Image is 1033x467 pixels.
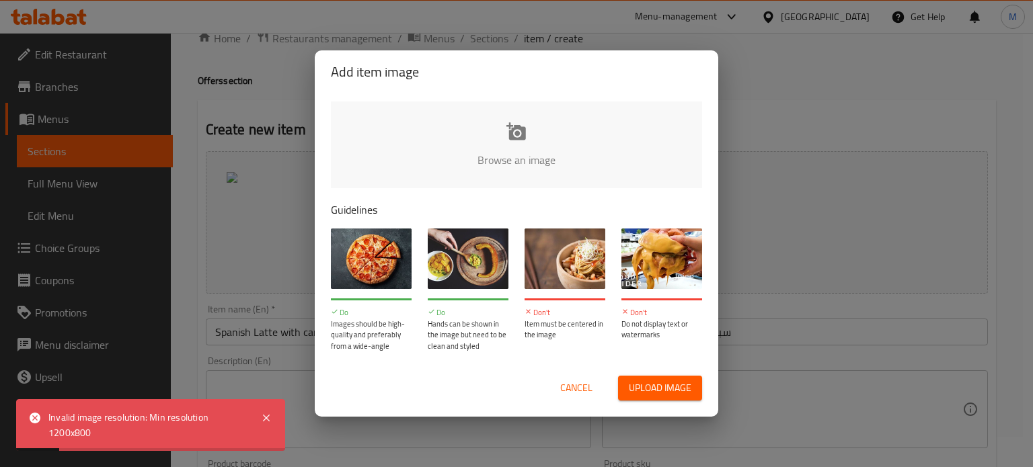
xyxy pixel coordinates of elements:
img: guide-img-1@3x.jpg [331,228,412,289]
img: guide-img-3@3x.jpg [525,228,605,289]
img: guide-img-4@3x.jpg [621,228,702,289]
h2: Add item image [331,61,702,83]
p: Do [331,307,412,319]
p: Don't [525,307,605,319]
p: Don't [621,307,702,319]
p: Guidelines [331,202,702,218]
div: Invalid image resolution: Min resolution 1200x800 [48,410,247,440]
button: Upload image [618,376,702,400]
span: Cancel [560,380,592,396]
button: Cancel [555,376,598,400]
p: Do not display text or watermarks [621,319,702,341]
p: Do [428,307,508,319]
p: Item must be centered in the image [525,319,605,341]
span: Upload image [629,380,691,396]
p: Hands can be shown in the image but need to be clean and styled [428,319,508,352]
img: guide-img-2@3x.jpg [428,228,508,289]
p: Images should be high-quality and preferably from a wide-angle [331,319,412,352]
